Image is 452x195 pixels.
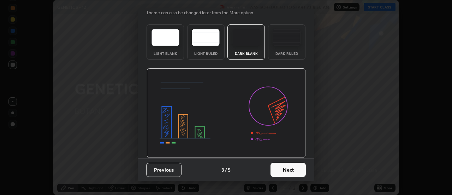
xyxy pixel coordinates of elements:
button: Previous [146,163,182,177]
div: Dark Ruled [273,52,301,55]
div: Light Ruled [192,52,220,55]
p: Theme can also be changed later from the More option [146,10,261,16]
img: lightRuledTheme.5fabf969.svg [192,29,220,46]
img: lightTheme.e5ed3b09.svg [151,29,179,46]
div: Dark Blank [232,52,260,55]
div: Light Blank [151,52,179,55]
img: darkTheme.f0cc69e5.svg [232,29,260,46]
h4: 3 [221,166,224,173]
img: darkRuledTheme.de295e13.svg [273,29,301,46]
h4: 5 [228,166,231,173]
img: darkThemeBanner.d06ce4a2.svg [147,68,306,158]
h4: / [225,166,227,173]
button: Next [270,163,306,177]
